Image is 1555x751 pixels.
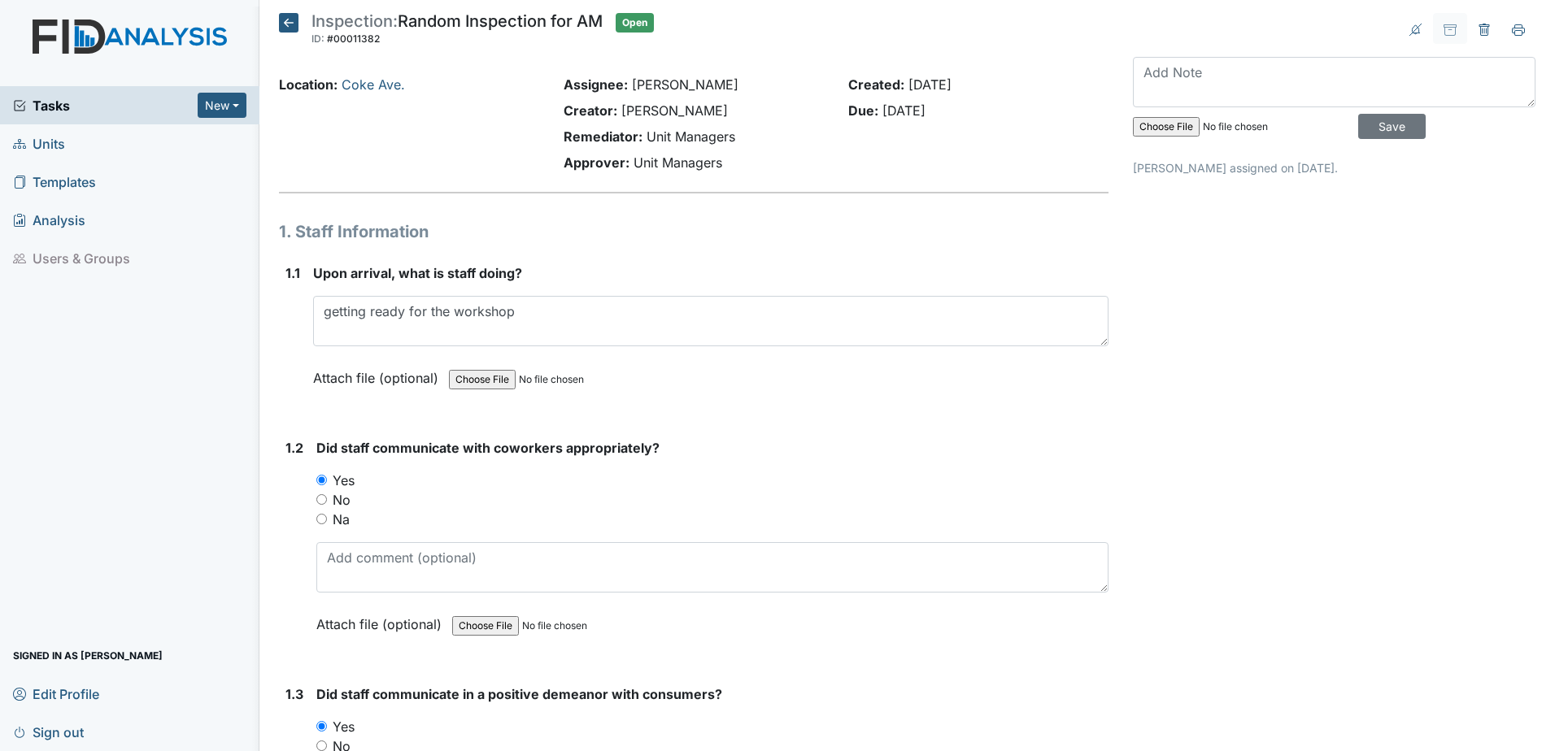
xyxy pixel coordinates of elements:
input: No [316,494,327,505]
span: [PERSON_NAME] [632,76,738,93]
a: Coke Ave. [342,76,405,93]
span: Analysis [13,207,85,232]
span: ID: [311,33,325,45]
a: Tasks [13,96,198,115]
span: [DATE] [882,102,926,119]
span: Did staff communicate with coworkers appropriately? [316,440,660,456]
span: Unit Managers [647,128,735,145]
strong: Approver: [564,154,629,171]
span: Upon arrival, what is staff doing? [313,265,522,281]
label: 1.2 [285,438,303,458]
textarea: getting ready for the workshop [313,296,1109,346]
span: Edit Profile [13,681,99,706]
strong: Created: [848,76,904,93]
span: Signed in as [PERSON_NAME] [13,643,163,668]
span: Sign out [13,719,84,744]
strong: Location: [279,76,338,93]
div: Random Inspection for AM [311,13,603,49]
label: Yes [333,471,355,490]
input: Yes [316,721,327,731]
button: New [198,93,246,118]
strong: Remediator: [564,128,642,145]
span: Templates [13,169,96,194]
strong: Assignee: [564,76,628,93]
span: Units [13,131,65,156]
input: Yes [316,475,327,485]
input: Save [1358,114,1426,139]
span: Inspection: [311,11,398,31]
h1: 1. Staff Information [279,219,1109,244]
label: Yes [333,717,355,736]
span: #00011382 [327,33,380,45]
p: [PERSON_NAME] assigned on [DATE]. [1133,159,1535,176]
label: Na [333,510,350,529]
label: 1.3 [285,684,303,704]
label: Attach file (optional) [316,606,448,634]
span: Open [616,13,654,33]
label: 1.1 [285,263,300,283]
span: [PERSON_NAME] [621,102,728,119]
strong: Due: [848,102,878,119]
input: No [316,740,327,751]
span: [DATE] [908,76,952,93]
label: No [333,490,351,510]
span: Unit Managers [634,154,722,171]
input: Na [316,514,327,524]
span: Did staff communicate in a positive demeanor with consumers? [316,686,722,702]
label: Attach file (optional) [313,359,445,388]
strong: Creator: [564,102,617,119]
